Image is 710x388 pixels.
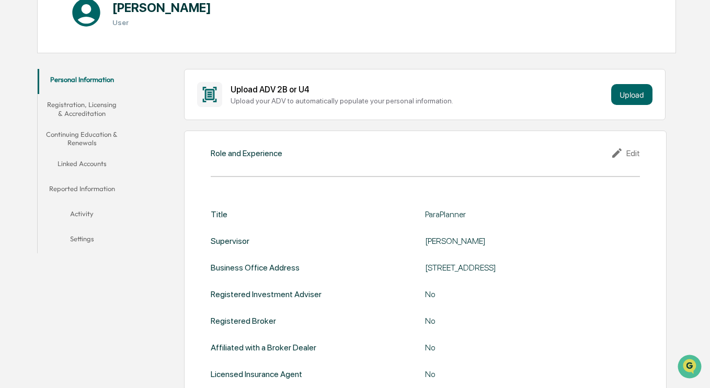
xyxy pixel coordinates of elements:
div: Title [211,209,227,219]
button: Continuing Education & Renewals [38,124,127,154]
div: Supervisor [211,236,249,246]
div: Registered Investment Adviser [211,289,322,299]
button: Start new chat [178,83,190,96]
button: Linked Accounts [38,153,127,178]
span: Attestations [86,132,130,142]
span: Data Lookup [21,151,66,162]
div: 🖐️ [10,133,19,141]
div: No [425,369,639,379]
div: [PERSON_NAME] [425,236,639,246]
div: Licensed Insurance Agent [211,369,302,379]
div: Registered Broker [211,316,276,326]
span: Pylon [104,177,127,185]
a: 🗄️Attestations [72,127,134,146]
a: Powered byPylon [74,177,127,185]
div: Business Office Address [211,263,300,273]
p: How can we help? [10,22,190,39]
iframe: Open customer support [677,354,705,382]
div: Start new chat [36,80,171,90]
button: Reported Information [38,178,127,203]
button: Activity [38,203,127,228]
div: No [425,343,639,352]
div: ParaPlanner [425,209,639,219]
span: Preclearance [21,132,67,142]
div: secondary tabs example [38,69,127,253]
div: 🔎 [10,152,19,161]
button: Personal Information [38,69,127,94]
h3: User [112,18,211,27]
div: We're available if you need us! [36,90,132,99]
button: Settings [38,228,127,253]
a: 🔎Data Lookup [6,147,70,166]
div: No [425,289,639,299]
div: Role and Experience [211,148,282,158]
div: [STREET_ADDRESS] [425,263,639,273]
div: Affiliated with a Broker Dealer [211,343,316,352]
div: 🗄️ [76,133,84,141]
div: Edit [611,147,640,159]
div: Upload your ADV to automatically populate your personal information. [231,97,607,105]
a: 🖐️Preclearance [6,127,72,146]
button: Registration, Licensing & Accreditation [38,94,127,124]
button: Upload [611,84,652,105]
img: 1746055101610-c473b297-6a78-478c-a979-82029cc54cd1 [10,80,29,99]
div: No [425,316,639,326]
div: Upload ADV 2B or U4 [231,85,607,95]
